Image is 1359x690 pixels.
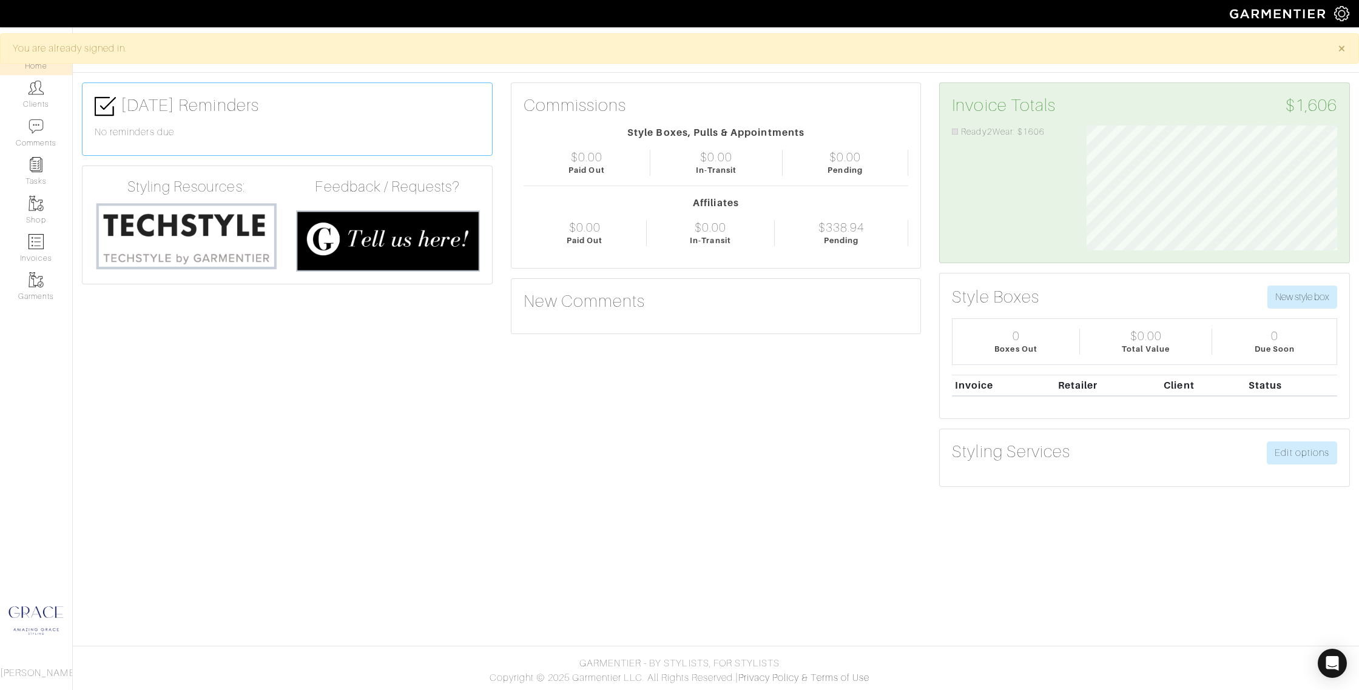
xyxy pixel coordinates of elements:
img: gear-icon-white-bd11855cb880d31180b6d7d6211b90ccbf57a29d726f0c71d8c61bd08dd39cc2.png [1334,6,1349,21]
h4: Styling Resources: [95,178,278,196]
div: $0.00 [829,150,861,164]
img: orders-icon-0abe47150d42831381b5fb84f609e132dff9fe21cb692f30cb5eec754e2cba89.png [29,234,44,249]
div: In-Transit [696,164,737,176]
div: $0.00 [695,220,726,235]
img: techstyle-93310999766a10050dc78ceb7f971a75838126fd19372ce40ba20cdf6a89b94b.png [95,201,278,271]
li: Ready2Wear: $1606 [952,126,1068,139]
th: Client [1161,375,1246,396]
img: check-box-icon-36a4915ff3ba2bd8f6e4f29bc755bb66becd62c870f447fc0dd1365fcfddab58.png [95,96,116,117]
div: Total Value [1122,343,1170,355]
th: Retailer [1055,375,1161,396]
h3: Styling Services [952,441,1070,462]
h3: Invoice Totals [952,95,1337,116]
div: $0.00 [571,150,602,164]
th: Status [1246,375,1337,396]
span: Copyright © 2025 Garmentier LLC. All Rights Reserved. [490,672,735,683]
div: Due Soon [1255,343,1295,355]
div: 0 [1271,329,1278,343]
h3: New Comments [524,291,909,312]
h3: Commissions [524,95,627,116]
div: Pending [824,235,858,246]
img: feedback_requests-3821251ac2bd56c73c230f3229a5b25d6eb027adea667894f41107c140538ee0.png [296,210,479,272]
img: reminder-icon-8004d30b9f0a5d33ae49ab947aed9ed385cf756f9e5892f1edd6e32f2345188e.png [29,157,44,172]
button: New style box [1267,286,1337,309]
div: $0.00 [700,150,732,164]
h3: Style Boxes [952,287,1039,307]
img: garmentier-logo-header-white-b43fb05a5012e4ada735d5af1a66efaba907eab6374d6393d1fbf88cb4ef424d.png [1224,3,1334,24]
img: clients-icon-6bae9207a08558b7cb47a8932f037763ab4055f8c8b6bfacd5dc20c3e0201464.png [29,80,44,95]
h6: No reminders due [95,127,480,138]
img: comment-icon-a0a6a9ef722e966f86d9cbdc48e553b5cf19dbc54f86b18d962a5391bc8f6eb6.png [29,119,44,134]
a: Privacy Policy & Terms of Use [738,672,869,683]
img: garments-icon-b7da505a4dc4fd61783c78ac3ca0ef83fa9d6f193b1c9dc38574b1d14d53ca28.png [29,196,44,211]
div: $0.00 [569,220,601,235]
h4: Feedback / Requests? [296,178,479,196]
span: × [1337,40,1346,56]
div: Paid Out [567,235,602,246]
div: $338.94 [818,220,865,235]
div: Style Boxes, Pulls & Appointments [524,126,909,140]
div: In-Transit [690,235,731,246]
div: Affiliates [524,196,909,210]
div: Pending [828,164,862,176]
div: Boxes Out [994,343,1037,355]
th: Invoice [952,375,1055,396]
div: 0 [1013,329,1020,343]
div: Open Intercom Messenger [1318,649,1347,678]
div: Paid Out [568,164,604,176]
div: $0.00 [1130,329,1162,343]
div: You are already signed in. [13,41,1320,56]
img: garments-icon-b7da505a4dc4fd61783c78ac3ca0ef83fa9d6f193b1c9dc38574b1d14d53ca28.png [29,272,44,287]
h3: [DATE] Reminders [95,95,480,117]
span: $1,606 [1286,95,1337,116]
a: Edit options [1267,441,1337,464]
